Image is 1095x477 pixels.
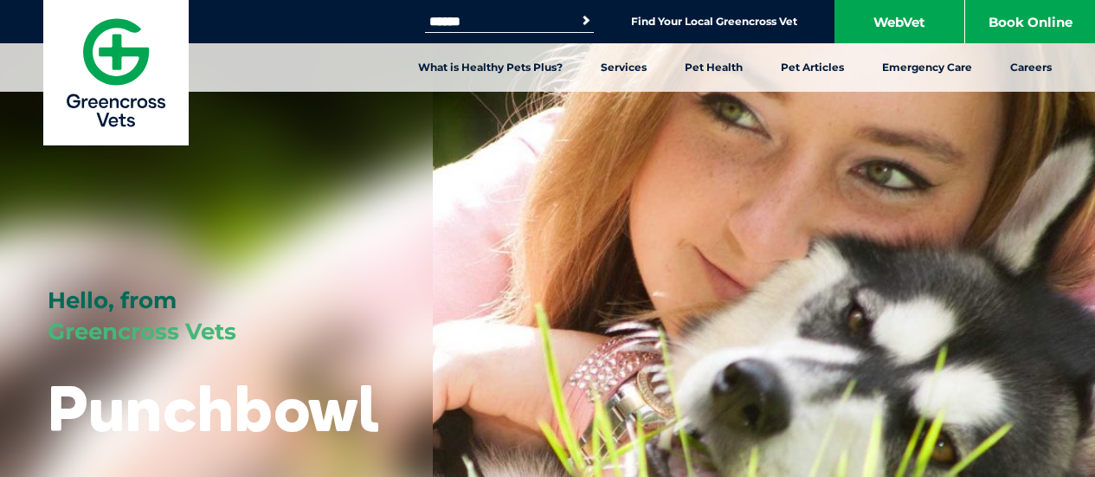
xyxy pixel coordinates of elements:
a: Services [582,43,666,92]
a: Pet Health [666,43,762,92]
a: Careers [991,43,1071,92]
button: Search [577,12,595,29]
span: Greencross Vets [48,318,236,345]
a: Emergency Care [863,43,991,92]
a: Find Your Local Greencross Vet [631,15,797,29]
a: Pet Articles [762,43,863,92]
span: Hello, from [48,287,177,314]
a: What is Healthy Pets Plus? [399,43,582,92]
h1: Punchbowl [48,374,379,442]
